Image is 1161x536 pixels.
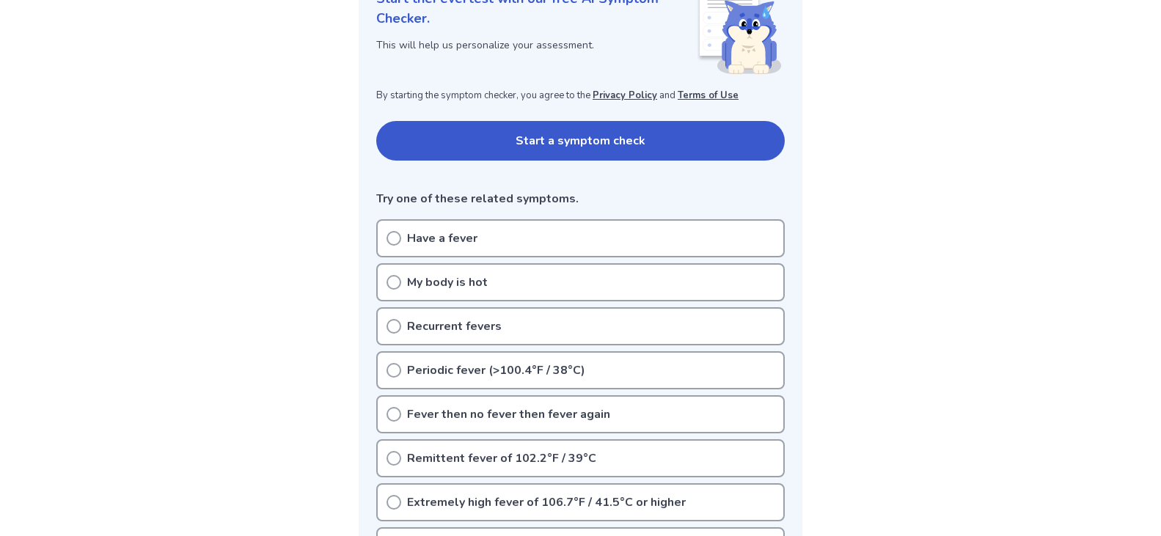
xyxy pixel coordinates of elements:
[407,361,585,379] p: Periodic fever (>100.4°F / 38°C)
[407,493,686,511] p: Extremely high fever of 106.7°F / 41.5°C or higher
[593,89,657,102] a: Privacy Policy
[376,121,785,161] button: Start a symptom check
[407,317,502,335] p: Recurrent fevers
[407,230,477,247] p: Have a fever
[407,405,610,423] p: Fever then no fever then fever again
[407,449,596,467] p: Remittent fever of 102.2°F / 39°C
[376,89,785,103] p: By starting the symptom checker, you agree to the and
[376,190,785,208] p: Try one of these related symptoms.
[376,37,697,53] p: This will help us personalize your assessment.
[407,273,488,291] p: My body is hot
[678,89,739,102] a: Terms of Use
